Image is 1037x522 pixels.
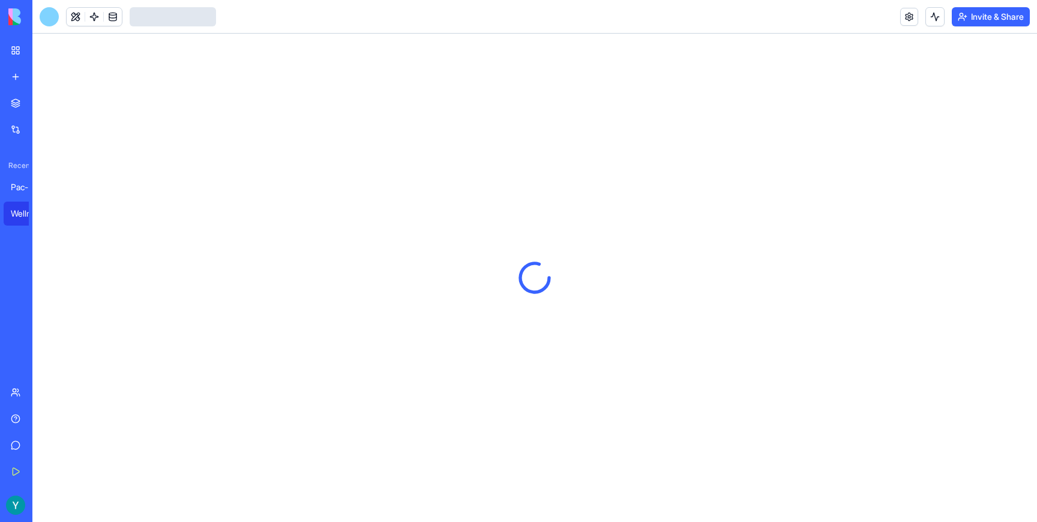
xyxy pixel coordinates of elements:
a: WellnessPro - Therapy Practice Manager [4,202,52,226]
a: Pac-Man Doom Game [4,175,52,199]
div: Pac-Man Doom Game [11,181,44,193]
img: ACg8ocKxvzSR4wIe0pZTNWjZp9-EiZoFISIvkgGRq3DGH50PefrBXg=s96-c [6,496,25,515]
button: Invite & Share [952,7,1030,26]
span: Recent [4,161,29,170]
img: logo [8,8,83,25]
div: WellnessPro - Therapy Practice Manager [11,208,44,220]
